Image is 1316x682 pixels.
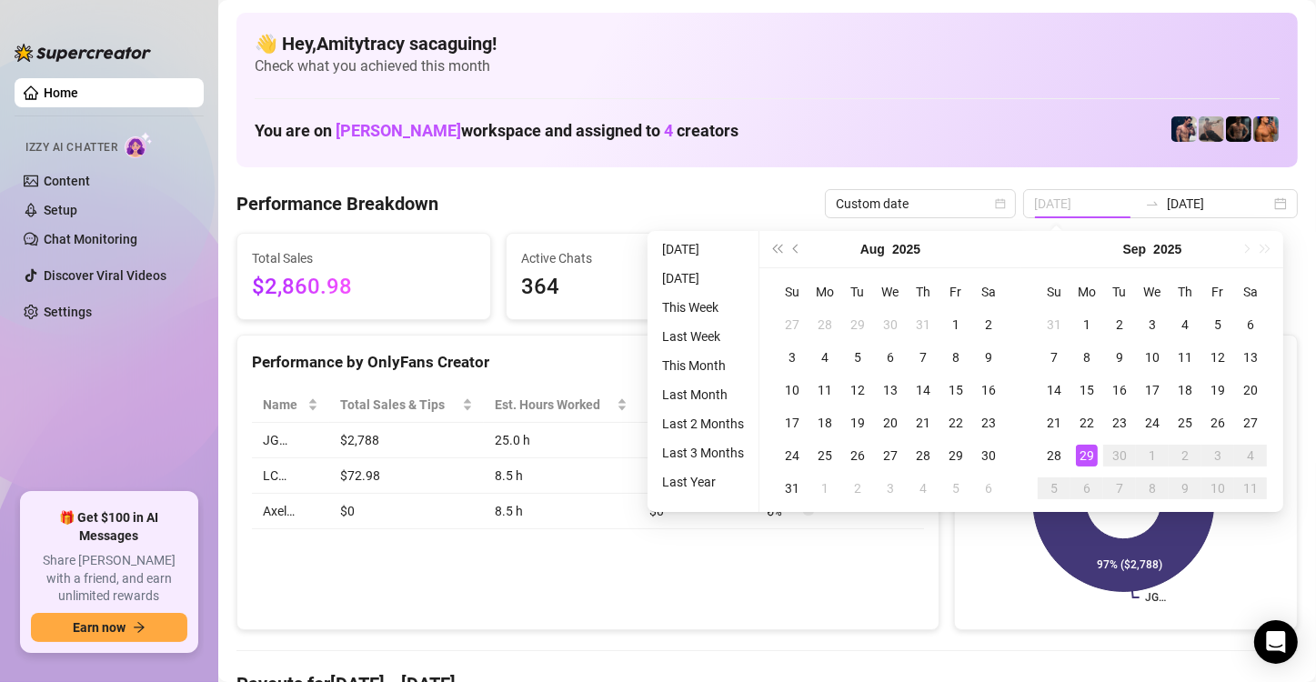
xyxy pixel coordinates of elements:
td: 2025-07-31 [907,308,939,341]
th: We [1136,276,1169,308]
td: 2025-09-17 [1136,374,1169,406]
span: 4 [664,121,673,140]
div: 30 [879,314,901,336]
td: 8.5 h [484,494,638,529]
td: 2025-09-12 [1201,341,1234,374]
li: This Month [655,355,751,376]
div: 30 [1109,445,1130,466]
div: 24 [781,445,803,466]
div: 7 [1109,477,1130,499]
td: 2025-10-04 [1234,439,1267,472]
div: 8 [1141,477,1163,499]
th: Tu [1103,276,1136,308]
div: 30 [978,445,1000,466]
td: 2025-09-19 [1201,374,1234,406]
td: 2025-08-18 [809,406,841,439]
div: 2 [847,477,869,499]
td: 2025-09-03 [874,472,907,505]
a: Home [44,85,78,100]
td: 2025-09-16 [1103,374,1136,406]
td: 2025-09-04 [907,472,939,505]
td: 2025-10-05 [1038,472,1070,505]
td: 2025-09-01 [809,472,841,505]
div: 22 [1076,412,1098,434]
div: Performance by OnlyFans Creator [252,350,924,375]
div: 5 [847,346,869,368]
div: 1 [814,477,836,499]
div: 2 [1174,445,1196,466]
td: 2025-09-26 [1201,406,1234,439]
div: 10 [1207,477,1229,499]
div: 5 [1207,314,1229,336]
th: Total Sales & Tips [329,387,483,423]
td: 2025-08-13 [874,374,907,406]
th: Fr [1201,276,1234,308]
td: 2025-10-03 [1201,439,1234,472]
div: 3 [781,346,803,368]
span: 364 [521,270,745,305]
div: 1 [1141,445,1163,466]
img: LC [1199,116,1224,142]
li: Last 3 Months [655,442,751,464]
div: 27 [879,445,901,466]
td: $0 [638,494,756,529]
td: 2025-08-11 [809,374,841,406]
td: 2025-10-07 [1103,472,1136,505]
td: 2025-08-26 [841,439,874,472]
div: 16 [1109,379,1130,401]
div: 28 [912,445,934,466]
div: 10 [781,379,803,401]
div: 4 [912,477,934,499]
span: Share [PERSON_NAME] with a friend, and earn unlimited rewards [31,552,187,606]
td: $72.98 [329,458,483,494]
div: 14 [912,379,934,401]
div: 15 [945,379,967,401]
a: Discover Viral Videos [44,268,166,283]
td: 2025-09-04 [1169,308,1201,341]
div: 3 [1141,314,1163,336]
td: 2025-08-27 [874,439,907,472]
div: Open Intercom Messenger [1254,620,1298,664]
td: JG… [252,423,329,458]
img: Trent [1226,116,1251,142]
div: 9 [1109,346,1130,368]
button: Earn nowarrow-right [31,613,187,642]
img: logo-BBDzfeDw.svg [15,44,151,62]
td: 2025-08-09 [972,341,1005,374]
td: 2025-09-28 [1038,439,1070,472]
td: 2025-08-03 [776,341,809,374]
td: 2025-09-09 [1103,341,1136,374]
div: 18 [1174,379,1196,401]
td: 2025-09-24 [1136,406,1169,439]
div: 1 [1076,314,1098,336]
div: 22 [945,412,967,434]
div: 29 [847,314,869,336]
span: [PERSON_NAME] [336,121,461,140]
li: Last Month [655,384,751,406]
td: Axel… [252,494,329,529]
td: 2025-09-02 [1103,308,1136,341]
div: 17 [781,412,803,434]
div: 26 [847,445,869,466]
button: Choose a month [860,231,885,267]
td: 2025-08-25 [809,439,841,472]
span: arrow-right [133,621,146,634]
th: We [874,276,907,308]
td: 2025-09-06 [1234,308,1267,341]
td: 2025-08-07 [907,341,939,374]
li: [DATE] [655,238,751,260]
div: 27 [781,314,803,336]
td: 2025-08-21 [907,406,939,439]
td: 2025-09-13 [1234,341,1267,374]
div: 19 [847,412,869,434]
a: Content [44,174,90,188]
td: 2025-08-28 [907,439,939,472]
td: 2025-07-28 [809,308,841,341]
td: 2025-09-07 [1038,341,1070,374]
td: 2025-09-22 [1070,406,1103,439]
a: Settings [44,305,92,319]
input: End date [1167,194,1271,214]
td: $8.59 [638,458,756,494]
div: 20 [879,412,901,434]
li: [DATE] [655,267,751,289]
